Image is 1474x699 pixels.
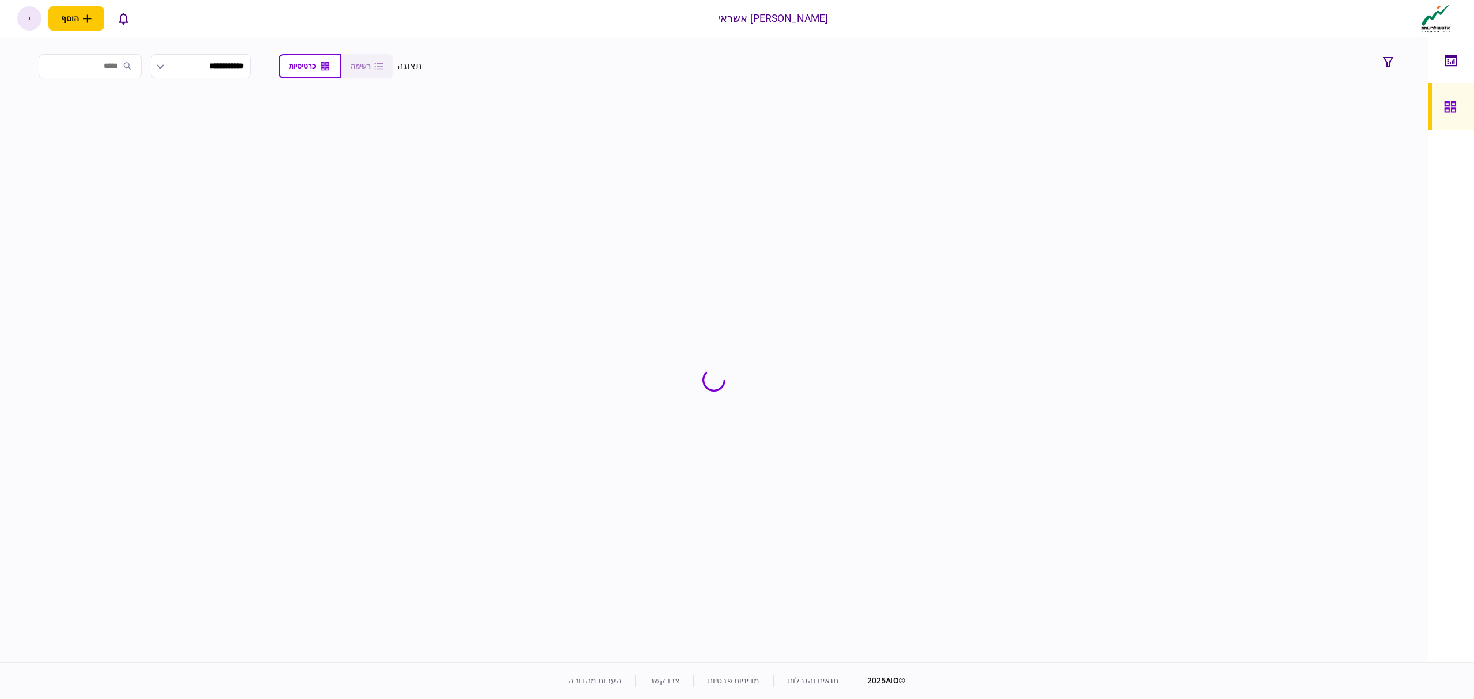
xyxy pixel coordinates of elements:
img: client company logo [1419,4,1453,33]
div: [PERSON_NAME] אשראי [718,11,829,26]
button: כרטיסיות [279,54,341,78]
a: הערות מהדורה [568,676,621,685]
button: י [17,6,41,31]
div: © 2025 AIO [853,675,906,687]
button: רשימה [341,54,393,78]
a: מדיניות פרטיות [708,676,759,685]
button: פתח רשימת התראות [111,6,135,31]
a: תנאים והגבלות [788,676,839,685]
span: רשימה [351,62,371,70]
div: תצוגה [397,59,422,73]
a: צרו קשר [649,676,679,685]
span: כרטיסיות [289,62,316,70]
button: פתח תפריט להוספת לקוח [48,6,104,31]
